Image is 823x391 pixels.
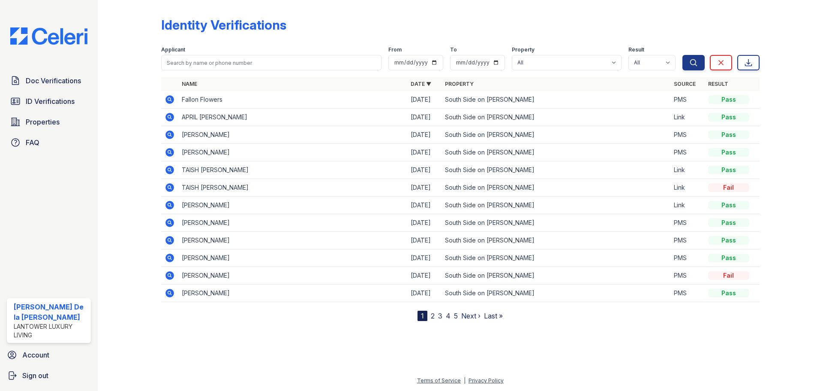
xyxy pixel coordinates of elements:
[26,96,75,106] span: ID Verifications
[670,232,705,249] td: PMS
[670,179,705,197] td: Link
[512,46,535,53] label: Property
[708,130,749,139] div: Pass
[442,126,670,144] td: South Side on [PERSON_NAME]
[708,148,749,157] div: Pass
[442,249,670,267] td: South Side on [PERSON_NAME]
[431,312,435,320] a: 2
[178,161,407,179] td: TAISH [PERSON_NAME]
[708,271,749,280] div: Fail
[445,81,474,87] a: Property
[388,46,402,53] label: From
[161,46,185,53] label: Applicant
[178,285,407,302] td: [PERSON_NAME]
[461,312,481,320] a: Next ›
[670,126,705,144] td: PMS
[708,113,749,121] div: Pass
[7,72,91,89] a: Doc Verifications
[464,377,466,384] div: |
[454,312,458,320] a: 5
[670,249,705,267] td: PMS
[670,109,705,126] td: Link
[178,214,407,232] td: [PERSON_NAME]
[26,137,39,148] span: FAQ
[14,302,87,322] div: [PERSON_NAME] De la [PERSON_NAME]
[438,312,442,320] a: 3
[178,144,407,161] td: [PERSON_NAME]
[708,201,749,209] div: Pass
[178,109,407,126] td: APRIL [PERSON_NAME]
[708,236,749,245] div: Pass
[670,197,705,214] td: Link
[3,346,94,364] a: Account
[450,46,457,53] label: To
[407,285,442,302] td: [DATE]
[407,267,442,285] td: [DATE]
[708,254,749,262] div: Pass
[670,161,705,179] td: Link
[407,197,442,214] td: [DATE]
[417,377,461,384] a: Terms of Service
[442,197,670,214] td: South Side on [PERSON_NAME]
[26,117,60,127] span: Properties
[670,91,705,109] td: PMS
[446,312,451,320] a: 4
[708,81,728,87] a: Result
[708,166,749,174] div: Pass
[178,91,407,109] td: Fallon Flowers
[674,81,696,87] a: Source
[7,113,91,130] a: Properties
[161,17,286,33] div: Identity Verifications
[14,322,87,339] div: Lantower Luxury Living
[407,161,442,179] td: [DATE]
[7,134,91,151] a: FAQ
[469,377,504,384] a: Privacy Policy
[178,126,407,144] td: [PERSON_NAME]
[442,267,670,285] td: South Side on [PERSON_NAME]
[670,267,705,285] td: PMS
[418,311,427,321] div: 1
[484,312,503,320] a: Last »
[407,109,442,126] td: [DATE]
[411,81,431,87] a: Date ▼
[182,81,197,87] a: Name
[442,161,670,179] td: South Side on [PERSON_NAME]
[178,267,407,285] td: [PERSON_NAME]
[407,232,442,249] td: [DATE]
[407,249,442,267] td: [DATE]
[22,350,49,360] span: Account
[7,93,91,110] a: ID Verifications
[178,249,407,267] td: [PERSON_NAME]
[708,183,749,192] div: Fail
[708,218,749,227] div: Pass
[442,214,670,232] td: South Side on [PERSON_NAME]
[178,197,407,214] td: [PERSON_NAME]
[407,179,442,197] td: [DATE]
[407,91,442,109] td: [DATE]
[670,144,705,161] td: PMS
[178,179,407,197] td: TAISH [PERSON_NAME]
[442,285,670,302] td: South Side on [PERSON_NAME]
[178,232,407,249] td: [PERSON_NAME]
[3,27,94,45] img: CE_Logo_Blue-a8612792a0a2168367f1c8372b55b34899dd931a85d93a1a3d3e32e68fde9ad4.png
[442,232,670,249] td: South Side on [PERSON_NAME]
[3,367,94,384] a: Sign out
[22,370,48,381] span: Sign out
[407,144,442,161] td: [DATE]
[628,46,644,53] label: Result
[442,91,670,109] td: South Side on [PERSON_NAME]
[670,214,705,232] td: PMS
[442,179,670,197] td: South Side on [PERSON_NAME]
[442,109,670,126] td: South Side on [PERSON_NAME]
[442,144,670,161] td: South Side on [PERSON_NAME]
[407,214,442,232] td: [DATE]
[708,289,749,297] div: Pass
[407,126,442,144] td: [DATE]
[670,285,705,302] td: PMS
[26,76,81,86] span: Doc Verifications
[708,95,749,104] div: Pass
[161,55,381,70] input: Search by name or phone number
